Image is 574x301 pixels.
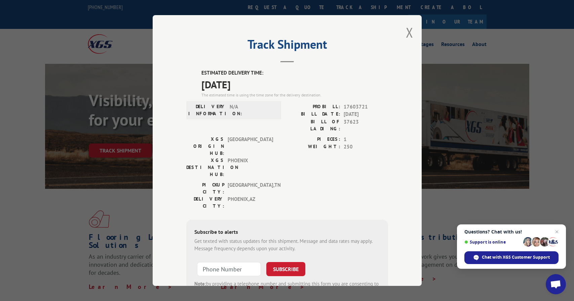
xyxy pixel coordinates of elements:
[287,135,340,143] label: PIECES:
[546,274,566,294] div: Open chat
[194,280,206,287] strong: Note:
[344,111,388,118] span: [DATE]
[344,143,388,151] span: 250
[228,135,273,157] span: [GEOGRAPHIC_DATA]
[266,262,305,276] button: SUBSCRIBE
[186,157,224,178] label: XGS DESTINATION HUB:
[344,118,388,132] span: 37623
[201,92,388,98] div: The estimated time is using the time zone for the delivery destination.
[464,229,559,234] span: Questions? Chat with us!
[201,69,388,77] label: ESTIMATED DELIVERY TIME:
[194,227,380,237] div: Subscribe to alerts
[287,118,340,132] label: BILL OF LADING:
[287,143,340,151] label: WEIGHT:
[228,195,273,209] span: PHOENIX , AZ
[344,135,388,143] span: 1
[553,228,561,236] span: Close chat
[201,77,388,92] span: [DATE]
[344,103,388,111] span: 17603721
[186,181,224,195] label: PICKUP CITY:
[228,181,273,195] span: [GEOGRAPHIC_DATA] , TN
[464,240,521,245] span: Support is online
[186,195,224,209] label: DELIVERY CITY:
[406,24,413,41] button: Close modal
[230,103,275,117] span: N/A
[188,103,226,117] label: DELIVERY INFORMATION:
[464,251,559,264] div: Chat with XGS Customer Support
[186,135,224,157] label: XGS ORIGIN HUB:
[194,237,380,252] div: Get texted with status updates for this shipment. Message and data rates may apply. Message frequ...
[482,254,550,260] span: Chat with XGS Customer Support
[186,40,388,52] h2: Track Shipment
[197,262,261,276] input: Phone Number
[287,103,340,111] label: PROBILL:
[228,157,273,178] span: PHOENIX
[287,111,340,118] label: BILL DATE:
